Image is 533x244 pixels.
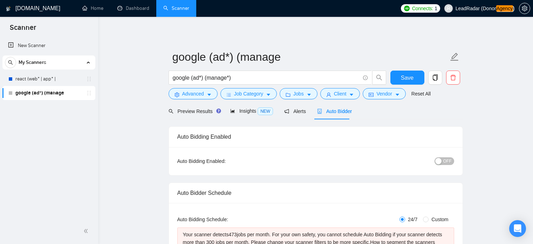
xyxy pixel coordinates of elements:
[2,55,95,100] li: My Scanners
[450,52,459,61] span: edit
[509,220,526,237] div: Open Intercom Messenger
[496,5,513,12] em: Agency
[230,108,273,114] span: Insights
[86,76,92,82] span: holder
[376,90,392,98] span: Vendor
[8,39,90,53] a: New Scanner
[83,227,90,235] span: double-left
[173,73,360,82] input: Search Freelance Jobs...
[5,57,16,68] button: search
[15,72,82,86] a: react (web* | app* |
[519,3,530,14] button: setting
[446,74,460,81] span: delete
[86,90,92,96] span: holder
[280,88,317,99] button: folderJobscaret-down
[411,90,431,98] a: Reset All
[363,88,405,99] button: idcardVendorcaret-down
[369,92,374,97] span: idcard
[19,55,46,70] span: My Scanners
[307,92,312,97] span: caret-down
[177,157,269,165] div: Auto Bidding Enabled:
[443,157,452,165] span: OFF
[428,71,442,85] button: copy
[405,216,420,223] span: 24/7
[6,3,11,14] img: logo
[519,6,530,11] a: setting
[429,74,442,81] span: copy
[456,6,515,11] span: LeadRadar (Donor )
[15,86,82,100] a: google (ad*) (manage
[326,92,331,97] span: user
[216,108,222,114] div: Tooltip anchor
[117,5,149,11] a: dashboardDashboard
[404,6,410,11] img: upwork-logo.png
[258,107,273,115] span: NEW
[2,39,95,53] li: New Scanner
[182,90,204,98] span: Advanced
[320,88,360,99] button: userClientcaret-down
[446,71,460,85] button: delete
[175,92,179,97] span: setting
[177,127,454,147] div: Auto Bidding Enabled
[349,92,354,97] span: caret-down
[230,108,235,113] span: area-chart
[317,108,352,114] span: Auto Bidder
[207,92,212,97] span: caret-down
[401,73,414,82] span: Save
[5,60,16,65] span: search
[169,108,219,114] span: Preview Results
[363,75,368,80] span: info-circle
[284,108,306,114] span: Alerts
[395,92,400,97] span: caret-down
[226,92,231,97] span: bars
[435,5,437,12] span: 1
[172,48,449,66] input: Scanner name...
[82,5,103,11] a: homeHome
[286,92,291,97] span: folder
[284,109,289,114] span: notification
[317,109,322,114] span: robot
[163,5,189,11] a: searchScanner
[234,90,263,98] span: Job Category
[429,216,451,223] span: Custom
[220,88,277,99] button: barsJob Categorycaret-down
[169,88,218,99] button: settingAdvancedcaret-down
[293,90,304,98] span: Jobs
[334,90,347,98] span: Client
[446,6,451,11] span: user
[266,92,271,97] span: caret-down
[372,71,386,85] button: search
[412,5,433,12] span: Connects:
[4,22,42,37] span: Scanner
[390,71,424,85] button: Save
[169,109,173,114] span: search
[373,74,386,81] span: search
[177,183,454,203] div: Auto Bidder Schedule
[177,216,269,223] div: Auto Bidding Schedule:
